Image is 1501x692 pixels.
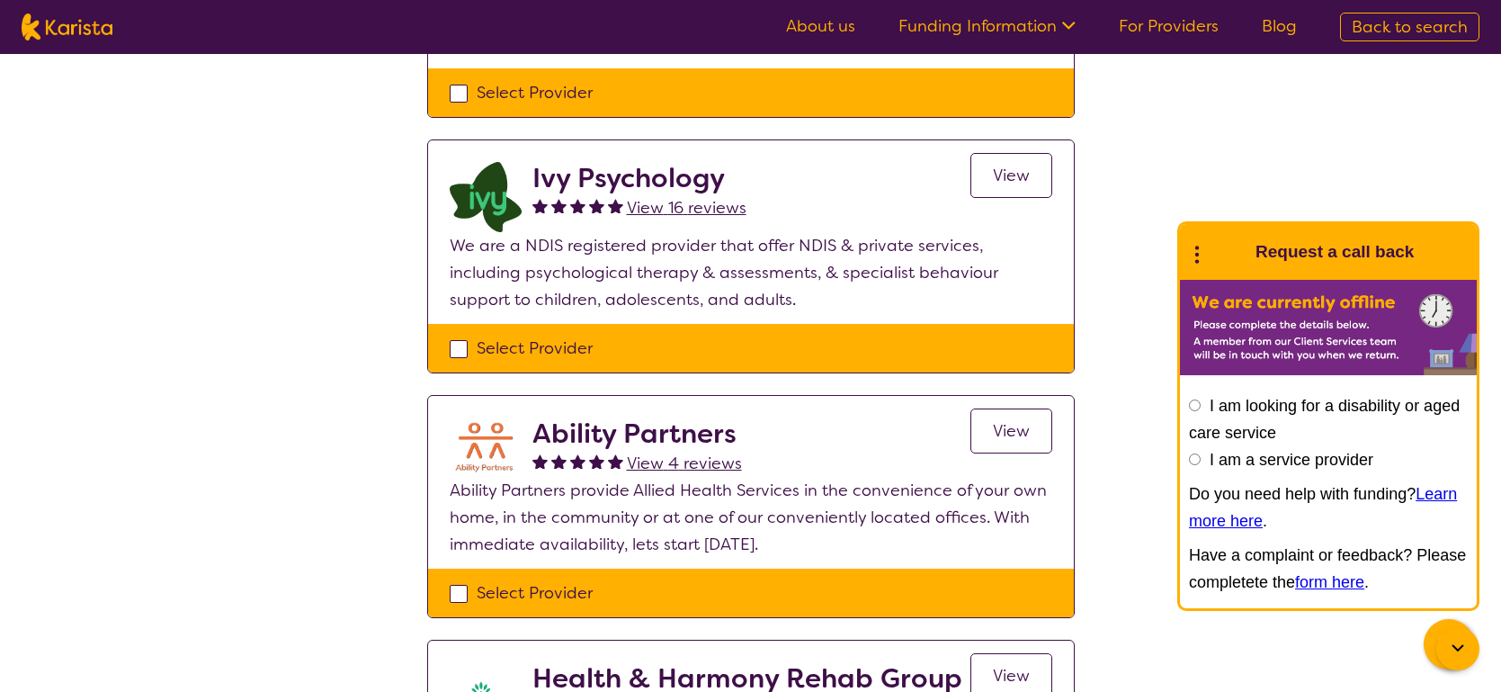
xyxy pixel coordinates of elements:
img: fullstar [551,198,567,213]
img: fullstar [608,454,623,469]
span: View 16 reviews [627,197,746,219]
a: View 4 reviews [627,450,742,477]
button: Channel Menu [1424,619,1474,670]
img: fullstar [589,454,604,469]
h1: Request a call back [1255,238,1414,265]
label: I am looking for a disability or aged care service [1189,397,1460,442]
img: fullstar [570,198,585,213]
img: fullstar [532,198,548,213]
a: About us [786,15,855,37]
span: View [993,420,1030,442]
a: View [970,153,1052,198]
img: aifiudtej7r2k9aaecox.png [450,418,522,477]
a: form here [1295,573,1364,591]
label: I am a service provider [1210,451,1373,469]
p: We are a NDIS registered provider that offer NDIS & private services, including psychological the... [450,232,1052,313]
img: lcqb2d1jpug46odws9wh.png [450,162,522,232]
p: Have a complaint or feedback? Please completete the . [1189,542,1468,596]
img: Karista logo [22,13,112,40]
p: Ability Partners provide Allied Health Services in the convenience of your own home, in the commu... [450,477,1052,558]
a: View 16 reviews [627,194,746,221]
img: fullstar [570,454,585,469]
a: Funding Information [898,15,1076,37]
span: View 4 reviews [627,453,742,474]
span: Back to search [1352,16,1468,38]
p: Do you need help with funding? . [1189,481,1468,535]
img: fullstar [608,198,623,213]
img: fullstar [589,198,604,213]
span: View [993,665,1030,687]
a: Back to search [1340,13,1479,41]
img: Karista offline chat form to request call back [1180,280,1477,375]
h2: Ivy Psychology [532,162,746,194]
a: Blog [1262,15,1297,37]
h2: Ability Partners [532,418,742,450]
a: For Providers [1119,15,1219,37]
img: fullstar [532,454,548,469]
img: fullstar [551,454,567,469]
a: View [970,409,1052,454]
img: Karista [1209,234,1245,270]
span: View [993,165,1030,186]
